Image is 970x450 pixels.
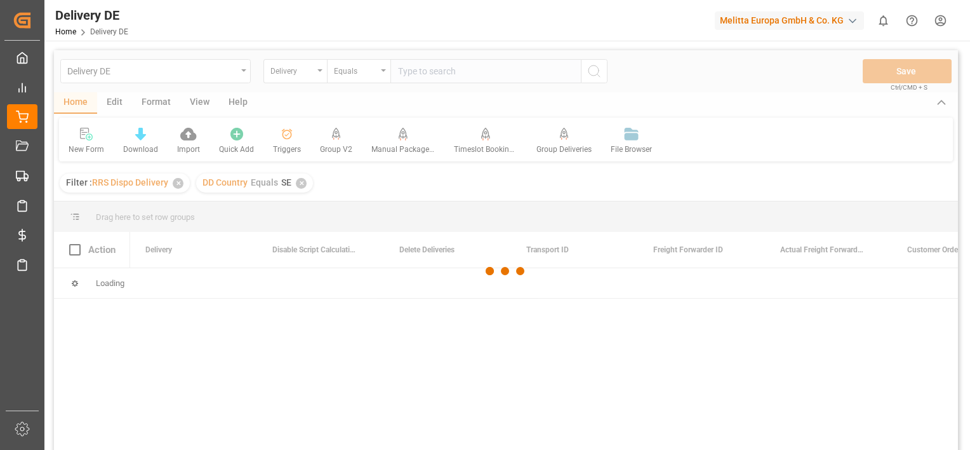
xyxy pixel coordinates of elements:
[715,11,864,30] div: Melitta Europa GmbH & Co. KG
[898,6,926,35] button: Help Center
[55,6,128,25] div: Delivery DE
[715,8,869,32] button: Melitta Europa GmbH & Co. KG
[55,27,76,36] a: Home
[869,6,898,35] button: show 0 new notifications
